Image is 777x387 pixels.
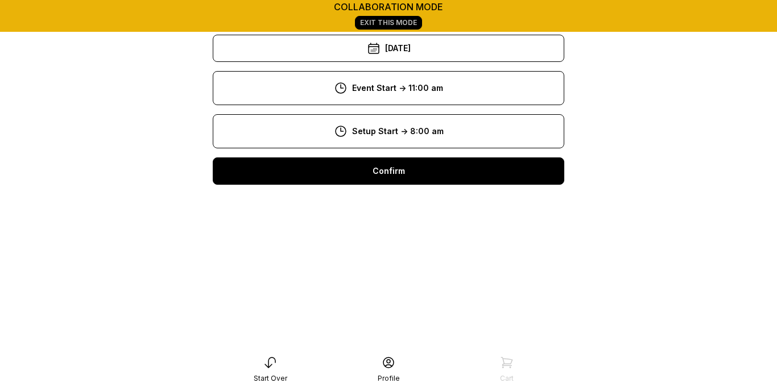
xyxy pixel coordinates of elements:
div: Cart [500,374,514,383]
a: Exit This Mode [355,16,422,30]
div: Confirm [213,157,564,185]
div: [DATE] [213,35,564,62]
div: Start Over [254,374,287,383]
div: Profile [378,374,400,383]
